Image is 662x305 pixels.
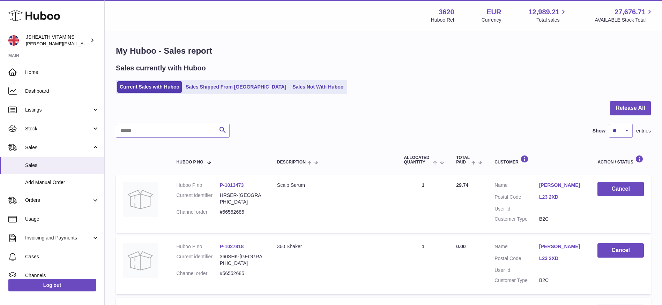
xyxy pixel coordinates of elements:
div: Scalp Serum [277,182,390,189]
div: Customer [494,155,583,165]
a: P-1013473 [220,182,244,188]
button: Cancel [597,182,644,196]
a: Current Sales with Huboo [117,81,182,93]
dt: Current identifier [177,192,220,205]
span: [PERSON_NAME][EMAIL_ADDRESS][DOMAIN_NAME] [26,41,140,46]
dd: 360SHK-[GEOGRAPHIC_DATA] [220,253,263,267]
a: 27,676.71 AVAILABLE Stock Total [595,7,654,23]
span: Orders [25,197,92,204]
span: 12,989.21 [528,7,559,17]
span: Dashboard [25,88,99,94]
span: Sales [25,162,99,169]
dt: User Id [494,206,539,212]
span: Sales [25,144,92,151]
dt: Customer Type [494,216,539,222]
dd: B2C [539,277,584,284]
strong: EUR [486,7,501,17]
h2: Sales currently with Huboo [116,63,206,73]
span: Total sales [536,17,567,23]
a: Log out [8,279,96,291]
img: no-photo.jpg [123,182,158,217]
button: Cancel [597,243,644,258]
strong: 3620 [439,7,454,17]
dt: Postal Code [494,194,539,202]
span: Invoicing and Payments [25,235,92,241]
a: L23 2XD [539,194,584,200]
span: ALLOCATED Quantity [404,155,431,165]
dt: Name [494,182,539,190]
dt: Channel order [177,270,220,277]
img: no-photo.jpg [123,243,158,278]
dt: Name [494,243,539,252]
div: JSHEALTH VITAMINS [26,34,89,47]
div: Action / Status [597,155,644,165]
span: 27,676.71 [615,7,646,17]
dd: #56552685 [220,270,263,277]
span: entries [636,128,651,134]
span: Home [25,69,99,76]
img: francesca@jshealthvitamins.com [8,35,19,46]
dt: Channel order [177,209,220,215]
span: Add Manual Order [25,179,99,186]
span: Huboo P no [177,160,203,165]
span: Total paid [456,155,470,165]
td: 1 [397,175,449,233]
span: Channels [25,272,99,279]
h1: My Huboo - Sales report [116,45,651,56]
dt: User Id [494,267,539,274]
span: Description [277,160,306,165]
a: L23 2XD [539,255,584,262]
button: Release All [610,101,651,115]
div: Currency [482,17,501,23]
td: 1 [397,236,449,294]
span: AVAILABLE Stock Total [595,17,654,23]
dt: Current identifier [177,253,220,267]
a: Sales Shipped From [GEOGRAPHIC_DATA] [183,81,289,93]
span: Listings [25,107,92,113]
span: Stock [25,125,92,132]
a: [PERSON_NAME] [539,182,584,189]
dt: Customer Type [494,277,539,284]
label: Show [593,128,605,134]
span: Usage [25,216,99,222]
a: [PERSON_NAME] [539,243,584,250]
div: Huboo Ref [431,17,454,23]
div: 360 Shaker [277,243,390,250]
span: Cases [25,253,99,260]
dd: B2C [539,216,584,222]
span: 0.00 [456,244,466,249]
a: Sales Not With Huboo [290,81,346,93]
a: P-1027818 [220,244,244,249]
dd: HRSER-[GEOGRAPHIC_DATA] [220,192,263,205]
dt: Huboo P no [177,243,220,250]
a: 12,989.21 Total sales [528,7,567,23]
span: 29.74 [456,182,468,188]
dt: Huboo P no [177,182,220,189]
dd: #56552685 [220,209,263,215]
dt: Postal Code [494,255,539,264]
